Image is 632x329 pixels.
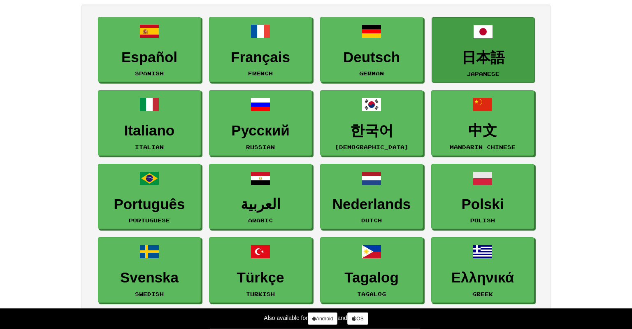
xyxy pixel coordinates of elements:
[325,49,418,65] h3: Deutsch
[102,196,196,212] h3: Português
[214,123,307,139] h3: Русский
[214,196,307,212] h3: العربية
[129,217,170,223] small: Portuguese
[436,50,530,66] h3: 日本語
[135,70,164,76] small: Spanish
[214,270,307,286] h3: Türkçe
[246,144,275,150] small: Russian
[357,291,386,297] small: Tagalog
[98,90,201,156] a: ItalianoItalian
[431,90,534,156] a: 中文Mandarin Chinese
[361,217,382,223] small: Dutch
[209,90,312,156] a: РусскийRussian
[209,164,312,229] a: العربيةArabic
[98,164,201,229] a: PortuguêsPortuguese
[436,123,530,139] h3: 中文
[98,17,201,82] a: EspañolSpanish
[209,17,312,82] a: FrançaisFrench
[325,270,418,286] h3: Tagalog
[335,144,409,150] small: [DEMOGRAPHIC_DATA]
[320,90,423,156] a: 한국어[DEMOGRAPHIC_DATA]
[248,217,273,223] small: Arabic
[359,70,384,76] small: German
[320,164,423,229] a: NederlandsDutch
[325,123,418,139] h3: 한국어
[246,291,275,297] small: Turkish
[320,17,423,82] a: DeutschGerman
[102,123,196,139] h3: Italiano
[209,237,312,303] a: TürkçeTurkish
[431,164,534,229] a: PolskiPolish
[248,70,273,76] small: French
[135,291,164,297] small: Swedish
[325,196,418,212] h3: Nederlands
[450,144,516,150] small: Mandarin Chinese
[214,49,307,65] h3: Français
[308,313,337,325] a: Android
[102,49,196,65] h3: Español
[320,237,423,303] a: TagalogTagalog
[98,237,201,303] a: SvenskaSwedish
[347,313,368,325] a: iOS
[472,291,493,297] small: Greek
[467,71,500,77] small: Japanese
[470,217,495,223] small: Polish
[431,237,534,303] a: ΕλληνικάGreek
[432,17,534,83] a: 日本語Japanese
[102,270,196,286] h3: Svenska
[135,144,164,150] small: Italian
[436,196,530,212] h3: Polski
[436,270,530,286] h3: Ελληνικά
